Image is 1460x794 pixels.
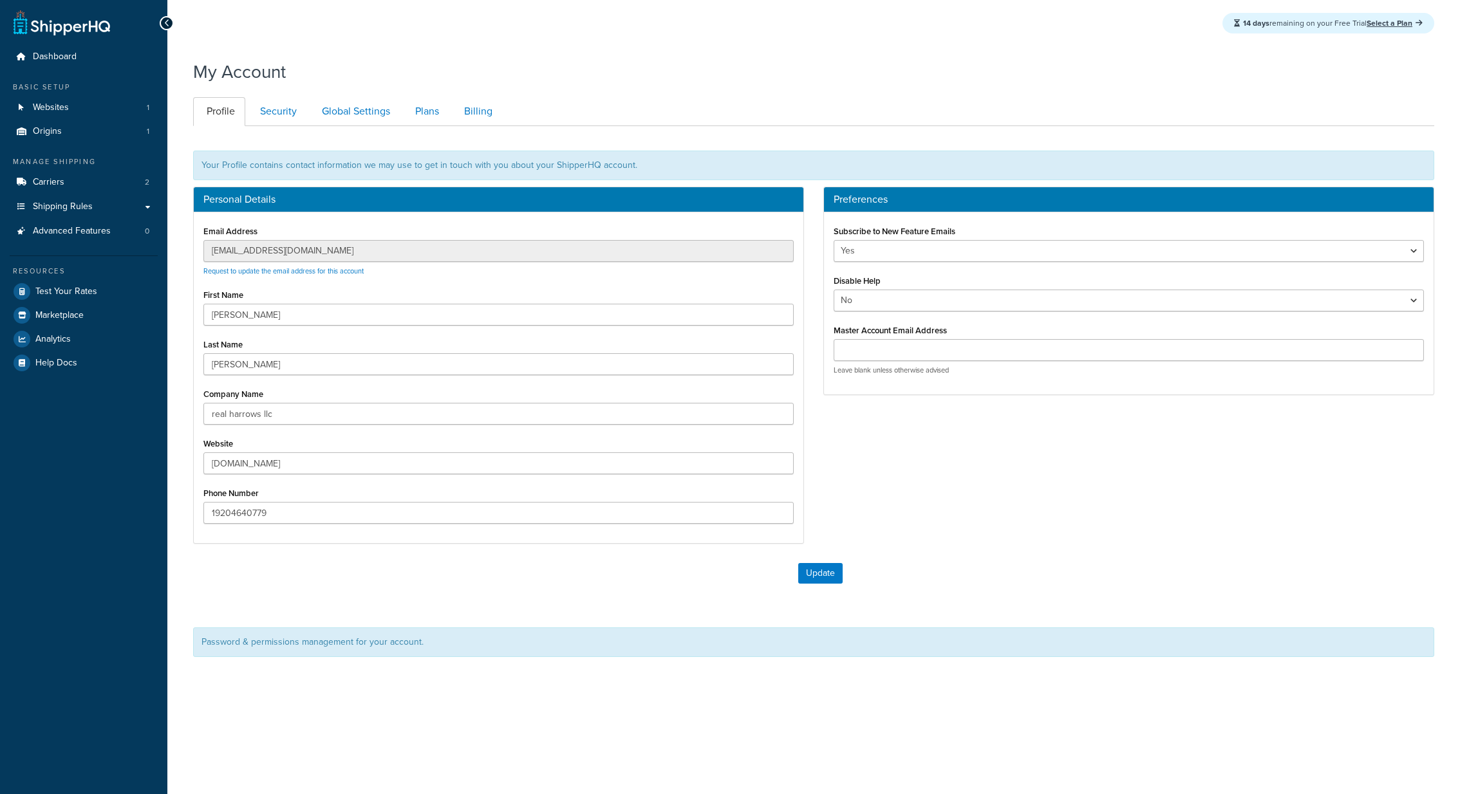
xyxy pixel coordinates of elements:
[1243,17,1269,29] strong: 14 days
[10,120,158,143] a: Origins 1
[10,328,158,351] a: Analytics
[147,102,149,113] span: 1
[35,286,97,297] span: Test Your Rates
[308,97,400,126] a: Global Settings
[10,96,158,120] a: Websites 1
[33,226,111,237] span: Advanced Features
[35,334,71,345] span: Analytics
[10,219,158,243] li: Advanced Features
[834,276,881,286] label: Disable Help
[145,177,149,188] span: 2
[203,488,259,498] label: Phone Number
[203,226,257,236] label: Email Address
[193,97,245,126] a: Profile
[10,82,158,93] div: Basic Setup
[33,102,69,113] span: Websites
[33,201,93,212] span: Shipping Rules
[203,439,233,448] label: Website
[35,358,77,369] span: Help Docs
[14,10,110,35] a: ShipperHQ Home
[1367,17,1423,29] a: Select a Plan
[10,96,158,120] li: Websites
[203,194,794,205] h3: Personal Details
[834,226,955,236] label: Subscribe to New Feature Emails
[10,120,158,143] li: Origins
[203,290,243,300] label: First Name
[798,563,843,584] button: Update
[33,177,64,188] span: Carriers
[247,97,307,126] a: Security
[33,51,77,62] span: Dashboard
[193,59,286,84] h1: My Account
[203,266,364,276] a: Request to update the email address for this account
[10,280,158,303] a: Test Your Rates
[834,365,1424,375] p: Leave blank unless otherwise advised
[145,226,149,237] span: 0
[35,310,84,321] span: Marketplace
[834,326,947,335] label: Master Account Email Address
[834,194,1424,205] h3: Preferences
[203,340,243,349] label: Last Name
[193,627,1434,657] div: Password & permissions management for your account.
[193,151,1434,180] div: Your Profile contains contact information we may use to get in touch with you about your ShipperH...
[10,266,158,277] div: Resources
[10,156,158,167] div: Manage Shipping
[402,97,449,126] a: Plans
[451,97,503,126] a: Billing
[10,219,158,243] a: Advanced Features 0
[10,171,158,194] li: Carriers
[33,126,62,137] span: Origins
[10,171,158,194] a: Carriers 2
[10,195,158,219] a: Shipping Rules
[10,45,158,69] a: Dashboard
[1222,13,1434,33] div: remaining on your Free Trial
[147,126,149,137] span: 1
[10,351,158,374] a: Help Docs
[10,304,158,327] a: Marketplace
[203,389,263,399] label: Company Name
